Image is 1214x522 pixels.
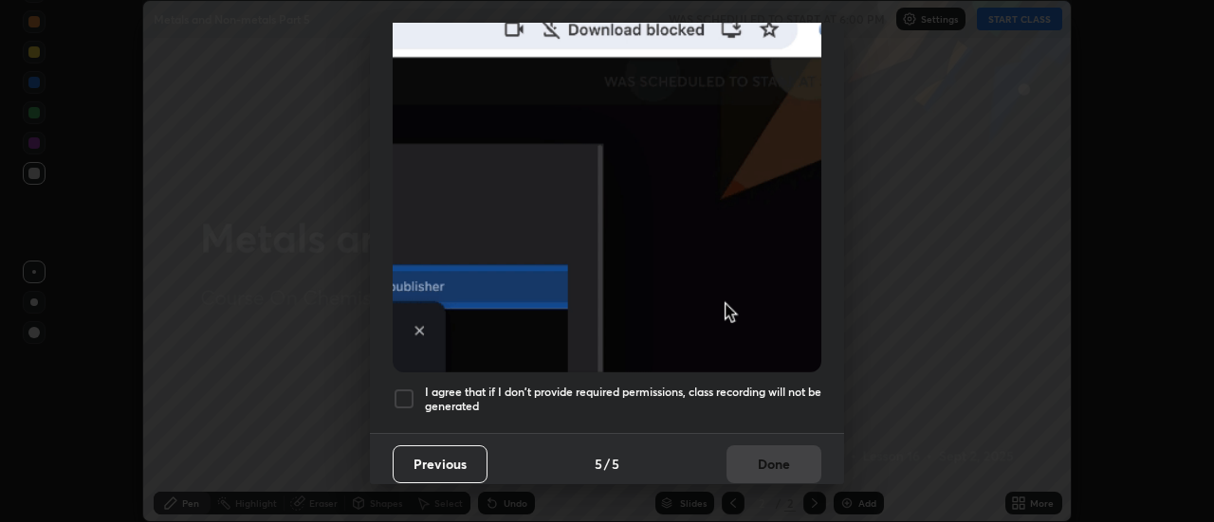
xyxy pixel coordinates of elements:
[425,385,821,414] h5: I agree that if I don't provide required permissions, class recording will not be generated
[393,445,487,483] button: Previous
[604,454,610,474] h4: /
[612,454,619,474] h4: 5
[595,454,602,474] h4: 5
